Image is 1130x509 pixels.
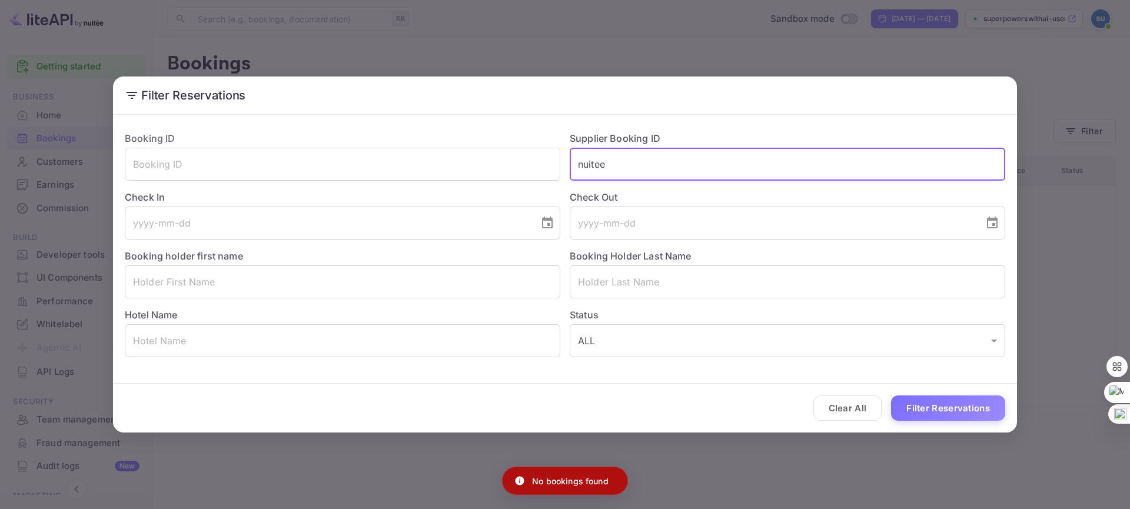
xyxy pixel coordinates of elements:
[570,190,1005,204] label: Check Out
[532,475,609,487] p: No bookings found
[570,324,1005,357] div: ALL
[570,265,1005,298] input: Holder Last Name
[125,250,243,262] label: Booking holder first name
[570,308,1005,322] label: Status
[113,76,1017,114] h2: Filter Reservations
[570,148,1005,181] input: Supplier Booking ID
[125,148,560,181] input: Booking ID
[125,265,560,298] input: Holder First Name
[570,132,660,144] label: Supplier Booking ID
[570,250,692,262] label: Booking Holder Last Name
[125,207,531,239] input: yyyy-mm-dd
[981,211,1004,235] button: Choose date
[125,309,178,321] label: Hotel Name
[125,190,560,204] label: Check In
[813,395,882,421] button: Clear All
[125,132,175,144] label: Booking ID
[570,207,976,239] input: yyyy-mm-dd
[125,324,560,357] input: Hotel Name
[891,395,1005,421] button: Filter Reservations
[536,211,559,235] button: Choose date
